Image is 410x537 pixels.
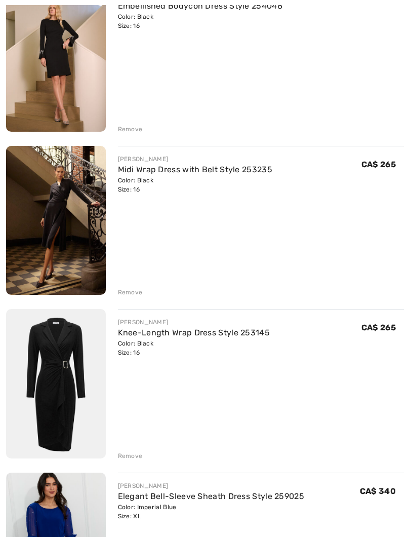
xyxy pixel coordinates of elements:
a: Embellished Bodycon Dress Style 254048 [118,1,282,11]
a: Knee-Length Wrap Dress Style 253145 [118,328,270,337]
div: [PERSON_NAME] [118,318,270,327]
div: [PERSON_NAME] [118,155,272,164]
span: CA$ 265 [361,160,396,169]
a: Midi Wrap Dress with Belt Style 253235 [118,165,272,174]
img: Knee-Length Wrap Dress Style 253145 [6,309,106,458]
div: Remove [118,125,143,134]
div: [PERSON_NAME] [118,481,305,490]
a: Elegant Bell-Sleeve Sheath Dress Style 259025 [118,491,305,501]
div: Color: Black Size: 16 [118,176,272,194]
div: Color: Black Size: 16 [118,12,282,30]
img: Midi Wrap Dress with Belt Style 253235 [6,146,106,295]
div: Remove [118,451,143,461]
div: Color: Black Size: 16 [118,339,270,357]
div: Color: Imperial Blue Size: XL [118,503,305,521]
span: CA$ 265 [361,323,396,332]
span: CA$ 340 [360,486,396,496]
div: Remove [118,288,143,297]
